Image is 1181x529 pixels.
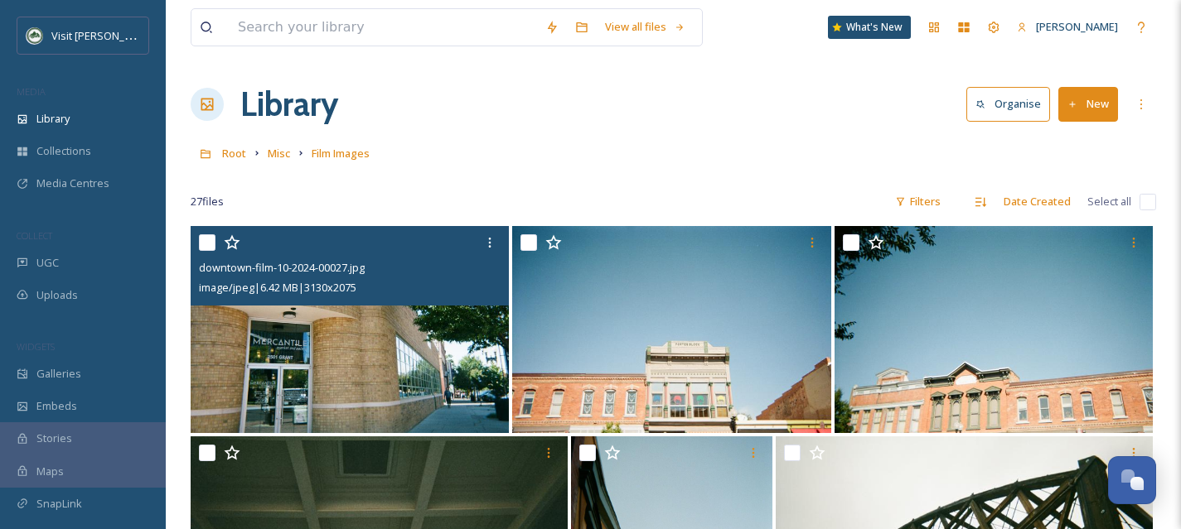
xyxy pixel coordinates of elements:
[36,255,59,271] span: UGC
[36,398,77,414] span: Embeds
[222,146,246,161] span: Root
[17,340,55,353] span: WIDGETS
[1009,11,1126,43] a: [PERSON_NAME]
[995,185,1079,218] div: Date Created
[835,226,1153,433] img: downtown-film-10-2024-00025.jpg
[27,27,43,44] img: Unknown.png
[36,366,81,382] span: Galleries
[222,143,246,163] a: Root
[199,280,356,295] span: image/jpeg | 6.42 MB | 3130 x 2075
[36,496,82,512] span: SnapLink
[17,229,52,242] span: COLLECT
[597,11,694,43] a: View all files
[36,287,78,303] span: Uploads
[36,176,109,191] span: Media Centres
[1058,87,1118,121] button: New
[966,87,1050,121] button: Organise
[230,9,537,46] input: Search your library
[268,143,290,163] a: Misc
[268,146,290,161] span: Misc
[312,143,370,163] a: Film Images
[36,464,64,479] span: Maps
[191,226,509,433] img: downtown-film-10-2024-00027.jpg
[240,79,338,129] a: Library
[36,111,70,127] span: Library
[36,143,91,159] span: Collections
[1087,194,1131,209] span: Select all
[199,260,365,275] span: downtown-film-10-2024-00027.jpg
[51,27,157,43] span: Visit [PERSON_NAME]
[966,87,1058,121] a: Organise
[887,185,949,218] div: Filters
[191,194,224,209] span: 27 file s
[1108,456,1156,504] button: Open Chat
[17,85,46,98] span: MEDIA
[1036,19,1118,34] span: [PERSON_NAME]
[512,226,830,433] img: downtown-film-10-2024-00026.jpg
[312,146,370,161] span: Film Images
[36,430,72,446] span: Stories
[828,16,911,39] a: What's New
